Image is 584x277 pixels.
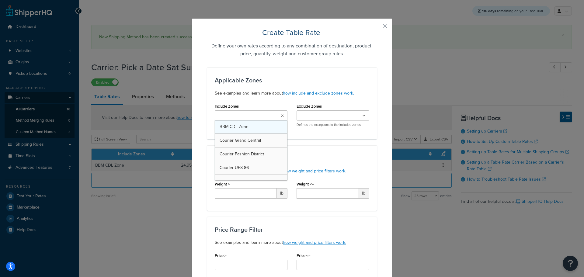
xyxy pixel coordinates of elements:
[220,178,260,185] span: [GEOGRAPHIC_DATA]
[215,120,287,133] a: BBM CDL Zone
[215,175,287,188] a: [GEOGRAPHIC_DATA]
[283,90,354,96] a: how include and exclude zones work.
[215,155,369,161] h3: Weight Range Filter
[215,147,287,161] a: Courier Fashion District
[220,123,249,130] span: BBM CDL Zone
[297,182,314,186] label: Weight <=
[215,90,369,97] p: See examples and learn more about
[215,182,230,186] label: Weight >
[215,226,369,233] h3: Price Range Filter
[297,104,322,109] label: Exclude Zones
[297,123,369,127] p: Defines the exceptions to the included zones
[215,104,239,109] label: Include Zones
[358,188,369,199] span: lb
[215,239,369,246] p: See examples and learn more about
[207,42,377,58] h5: Define your own rates according to any combination of destination, product, price, quantity, weig...
[215,168,369,175] p: See examples and learn more about
[215,77,369,84] h3: Applicable Zones
[207,28,377,37] h2: Create Table Rate
[220,164,249,171] span: Courier UES 86
[215,161,287,175] a: Courier UES 86
[215,134,287,147] a: Courier Grand Central
[276,188,287,199] span: lb
[220,151,264,157] span: Courier Fashion District
[297,253,311,258] label: Price <=
[220,137,261,144] span: Courier Grand Central
[215,253,227,258] label: Price >
[283,239,346,246] a: how weight and price filters work.
[283,168,346,174] a: how weight and price filters work.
